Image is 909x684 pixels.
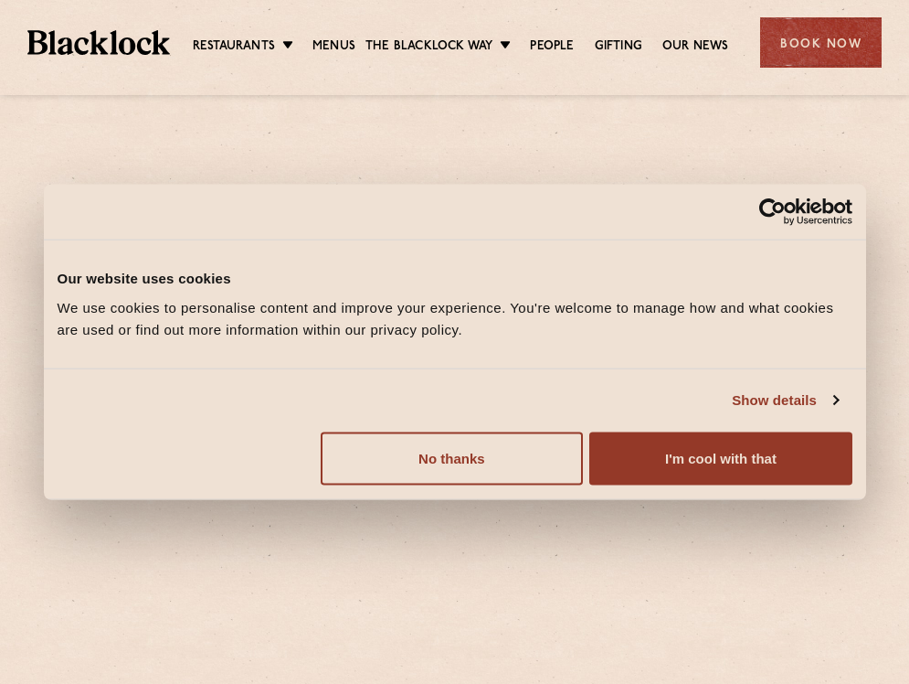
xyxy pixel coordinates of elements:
div: We use cookies to personalise content and improve your experience. You're welcome to manage how a... [58,296,852,340]
button: No thanks [321,432,583,485]
a: People [530,37,574,58]
a: Gifting [595,37,642,58]
a: Our News [662,37,729,58]
a: Show details [732,390,838,411]
button: I'm cool with that [589,432,851,485]
a: Menus [312,37,355,58]
div: Book Now [760,17,882,68]
a: Usercentrics Cookiebot - opens in a new window [692,198,852,226]
a: Restaurants [193,37,275,58]
div: Our website uses cookies [58,268,852,290]
a: The Blacklock Way [365,37,492,58]
img: BL_Textured_Logo-footer-cropped.svg [27,30,170,54]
